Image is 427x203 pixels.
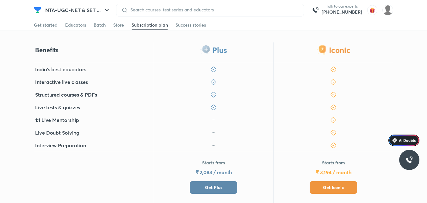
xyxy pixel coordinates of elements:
[367,5,377,15] img: avatar
[322,4,362,9] p: Talk to our experts
[113,20,124,30] a: Store
[128,7,299,12] input: Search courses, test series and educators
[65,22,86,28] div: Educators
[35,104,80,111] h5: Live tests & quizzes
[322,9,362,15] a: [PHONE_NUMBER]
[388,135,419,146] a: Ai Doubts
[210,130,217,136] img: icon
[65,20,86,30] a: Educators
[392,138,397,143] img: Icon
[210,117,217,123] img: icon
[195,168,232,176] h5: ₹ 2,083 / month
[322,160,345,166] p: Starts from
[310,181,357,194] button: Get Iconic
[309,4,322,16] img: call-us
[205,184,222,191] span: Get Plus
[132,20,168,30] a: Subscription plan
[405,156,413,164] img: ttu
[34,6,41,14] img: Company Logo
[34,22,58,28] div: Get started
[382,5,393,16] img: renuka
[113,22,124,28] div: Store
[176,20,206,30] a: Success stories
[399,138,416,143] span: Ai Doubts
[35,78,88,86] h5: Interactive live classes
[35,91,97,98] h5: Structured courses & PDFs
[35,46,59,54] h4: Benefits
[323,184,344,191] span: Get Iconic
[190,181,237,194] button: Get Plus
[132,22,168,28] div: Subscription plan
[35,66,86,73] h5: India's best educators
[202,160,225,166] p: Starts from
[176,22,206,28] div: Success stories
[35,116,79,124] h5: 1:1 Live Mentorship
[210,142,217,149] img: icon
[316,168,351,176] h5: ₹ 3,194 / month
[94,22,106,28] div: Batch
[41,4,114,16] button: NTA-UGC-NET & SET ...
[35,129,79,136] h5: Live Doubt Solving
[35,142,86,149] h5: Interview Preparation
[34,20,58,30] a: Get started
[94,20,106,30] a: Batch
